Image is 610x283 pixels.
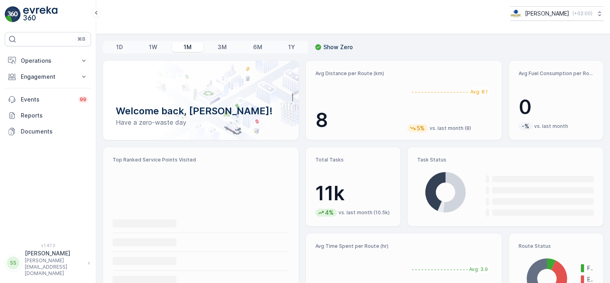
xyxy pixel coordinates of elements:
p: Documents [21,128,88,136]
button: SS[PERSON_NAME][PERSON_NAME][EMAIL_ADDRESS][DOMAIN_NAME] [5,249,91,277]
button: [PERSON_NAME](+02:00) [510,6,604,21]
p: Top Ranked Service Points Visited [113,157,289,163]
p: 0 [519,95,594,119]
p: Finished [587,264,594,272]
p: 1M [184,43,192,51]
p: Total Tasks [315,157,390,163]
button: Operations [5,53,91,69]
p: Task Status [417,157,594,163]
p: Route Status [519,243,594,249]
a: Events99 [5,92,91,108]
img: logo_light-DOdMpM7g.png [23,6,57,22]
img: logo [5,6,21,22]
p: 5% [416,124,426,132]
p: 11k [315,181,390,205]
p: Avg Fuel Consumption per Route (lt) [519,70,594,77]
span: v 1.47.3 [5,243,91,248]
img: basis-logo_rgb2x.png [510,9,522,18]
p: 1D [116,43,123,51]
a: Documents [5,124,91,140]
p: vs. last month [534,123,568,130]
p: 4% [324,209,335,217]
p: Show Zero [323,43,353,51]
a: Reports [5,108,91,124]
p: Engagement [21,73,75,81]
p: [PERSON_NAME][EMAIL_ADDRESS][DOMAIN_NAME] [25,257,84,277]
p: Have a zero-waste day [116,118,286,127]
button: Engagement [5,69,91,85]
p: [PERSON_NAME] [25,249,84,257]
p: ( +02:00 ) [572,10,592,17]
p: vs. last month (10.5k) [339,209,390,216]
p: Welcome back, [PERSON_NAME]! [116,105,286,118]
p: Events [21,96,73,104]
p: 3M [218,43,227,51]
p: 8 [315,108,400,132]
p: Operations [21,57,75,65]
p: ⌘B [77,36,85,42]
p: 1W [149,43,157,51]
div: SS [7,257,20,269]
p: 1Y [288,43,295,51]
p: [PERSON_NAME] [525,10,569,18]
p: 6M [253,43,262,51]
p: Avg Distance per Route (km) [315,70,400,77]
p: -% [521,122,530,130]
p: Avg Time Spent per Route (hr) [315,243,400,249]
p: 99 [80,96,86,103]
p: Reports [21,112,88,120]
p: vs. last month (8) [430,125,471,132]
